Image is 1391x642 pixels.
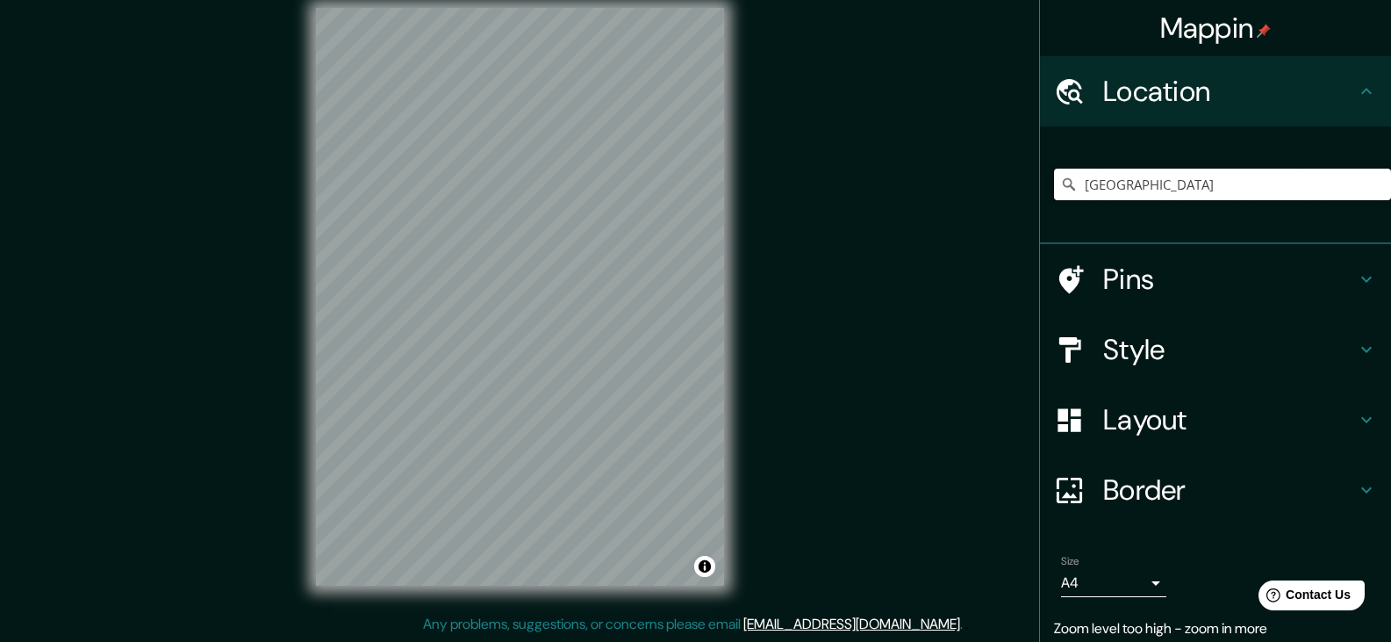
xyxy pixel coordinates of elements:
a: [EMAIL_ADDRESS][DOMAIN_NAME] [743,615,960,633]
div: Pins [1040,244,1391,314]
div: . [965,614,969,635]
h4: Style [1103,332,1356,367]
div: Location [1040,56,1391,126]
div: Style [1040,314,1391,385]
p: Any problems, suggestions, or concerns please email . [423,614,963,635]
h4: Mappin [1160,11,1272,46]
h4: Location [1103,74,1356,109]
img: pin-icon.png [1257,24,1271,38]
div: Layout [1040,385,1391,455]
canvas: Map [316,8,724,586]
div: . [963,614,965,635]
div: A4 [1061,569,1166,597]
h4: Pins [1103,262,1356,297]
p: Zoom level too high - zoom in more [1054,618,1377,639]
iframe: Help widget launcher [1235,573,1372,623]
input: Pick your city or area [1054,169,1391,200]
h4: Layout [1103,402,1356,437]
label: Size [1061,554,1079,569]
button: Toggle attribution [694,556,715,577]
div: Border [1040,455,1391,525]
h4: Border [1103,472,1356,508]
